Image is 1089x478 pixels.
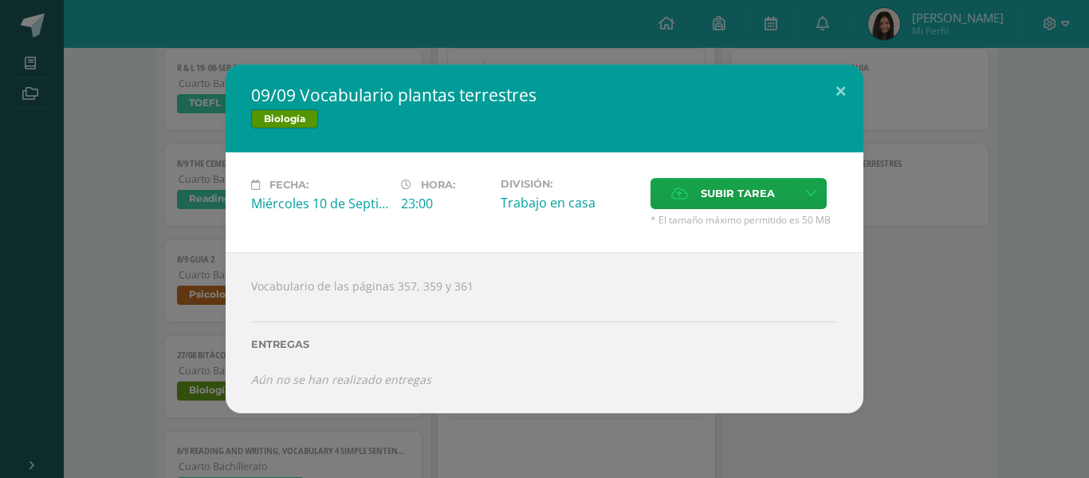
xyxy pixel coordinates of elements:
label: Entregas [251,338,838,350]
span: Subir tarea [701,179,775,208]
h2: 09/09 Vocabulario plantas terrestres [251,84,838,106]
button: Close (Esc) [818,65,863,119]
div: Vocabulario de las páginas 357, 359 y 361 [226,252,863,413]
span: * El tamaño máximo permitido es 50 MB [651,213,838,227]
i: Aún no se han realizado entregas [251,372,431,387]
div: Miércoles 10 de Septiembre [251,195,388,212]
label: División: [501,178,638,190]
div: 23:00 [401,195,488,212]
span: Fecha: [269,179,309,191]
span: Biología [251,109,318,128]
span: Hora: [421,179,455,191]
div: Trabajo en casa [501,194,638,211]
